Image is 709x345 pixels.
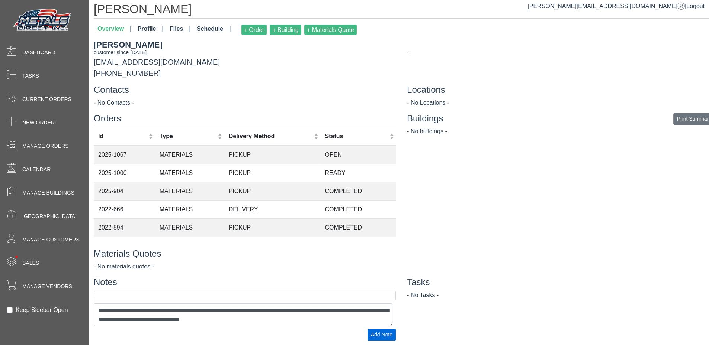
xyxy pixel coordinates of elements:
span: [GEOGRAPHIC_DATA] [22,212,77,220]
h4: Locations [407,85,709,95]
span: Manage Orders [22,142,68,150]
h4: Notes [94,277,396,288]
span: Tasks [22,72,39,80]
td: MATERIALS [155,164,224,182]
div: [EMAIL_ADDRESS][DOMAIN_NAME] [PHONE_NUMBER] [88,39,401,79]
a: [PERSON_NAME][EMAIL_ADDRESS][DOMAIN_NAME] [527,3,685,9]
td: COMPLETED [320,200,396,218]
label: Keep Sidebar Open [16,306,68,315]
span: Manage Vendors [22,283,72,290]
img: Metals Direct Inc Logo [11,7,74,34]
h4: Contacts [94,85,396,95]
td: OPEN [320,146,396,164]
button: + Order [241,25,267,35]
div: [PERSON_NAME] [94,39,396,51]
span: New Order [22,119,55,127]
span: Calendar [22,166,51,173]
td: COMPLETED [320,182,396,200]
span: Add Note [371,332,392,338]
td: PICKUP [224,218,321,237]
td: PICKUP [224,164,321,182]
td: 2025-904 [94,182,155,200]
div: - No Tasks - [407,291,709,300]
div: | [527,2,705,11]
div: Id [98,132,147,141]
td: MATERIALS [155,200,224,218]
td: MATERIALS [155,218,224,237]
span: Sales [22,259,39,267]
div: - No Contacts - [94,98,396,107]
div: , [407,45,709,56]
a: Files [167,22,194,38]
span: Dashboard [22,49,55,56]
div: - No buildings - [407,127,709,136]
td: PICKUP [224,182,321,200]
a: Overview [94,22,135,38]
td: DELIVERY [224,200,321,218]
div: customer since [DATE] [94,49,396,56]
button: Add Note [368,329,396,341]
td: 2022-594 [94,218,155,237]
td: READY [320,164,396,182]
h4: Orders [94,113,396,124]
td: MATERIALS [155,182,224,200]
h4: Tasks [407,277,709,288]
td: PICKUP [224,146,321,164]
span: Current Orders [22,95,71,103]
span: • [7,245,26,269]
div: Delivery Method [229,132,312,141]
div: - No materials quotes - [94,262,396,271]
div: Status [325,132,387,141]
div: Type [160,132,216,141]
div: - No Locations - [407,98,709,107]
td: 2022-666 [94,200,155,218]
td: MATERIALS [155,146,224,164]
button: + Building [270,25,301,35]
h4: Buildings [407,113,709,124]
button: + Materials Quote [304,25,357,35]
td: COMPLETED [320,218,396,237]
a: Schedule [194,22,234,38]
td: 2025-1000 [94,164,155,182]
span: Manage Customers [22,236,80,244]
h1: [PERSON_NAME] [94,2,709,19]
h4: Materials Quotes [94,248,396,259]
span: Manage Buildings [22,189,74,197]
span: Logout [686,3,705,9]
a: Profile [135,22,167,38]
td: 2025-1067 [94,146,155,164]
